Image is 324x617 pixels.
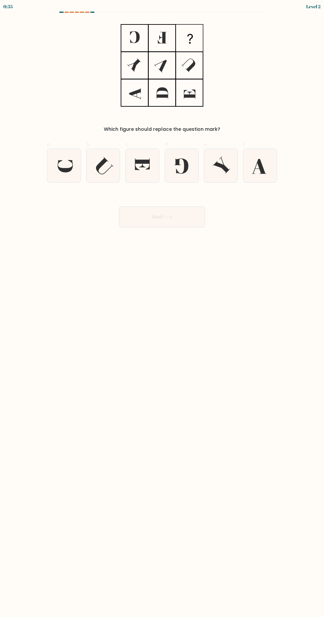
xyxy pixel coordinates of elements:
[306,3,321,10] div: Level 2
[125,141,130,148] span: c.
[243,141,246,148] span: f.
[47,141,51,148] span: a.
[3,3,13,10] div: 0:35
[119,206,205,228] button: Next
[86,141,91,148] span: b.
[165,141,169,148] span: d.
[204,141,208,148] span: e.
[51,126,273,133] div: Which figure should replace the question mark?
